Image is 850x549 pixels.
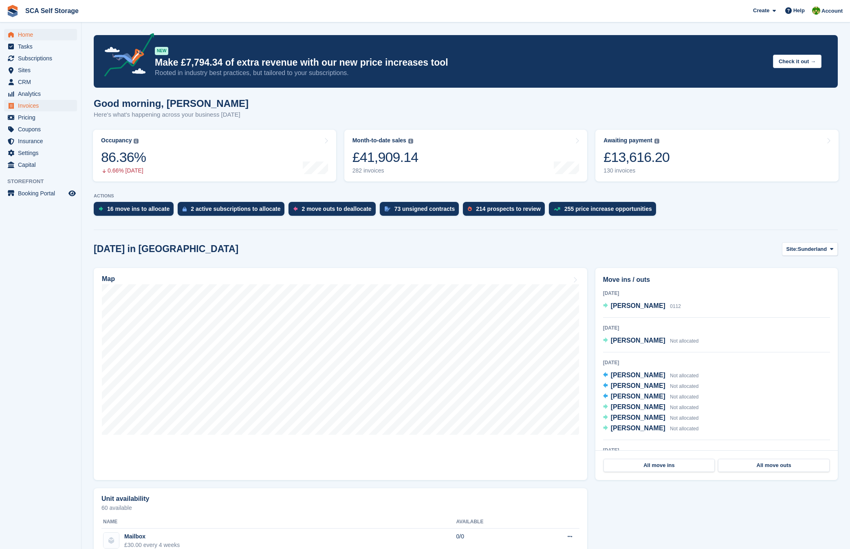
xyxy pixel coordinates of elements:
[821,7,843,15] span: Account
[718,459,830,472] a: All move outs
[352,167,418,174] div: 282 invoices
[603,324,830,332] div: [DATE]
[124,532,180,541] div: Mailbox
[99,206,103,211] img: move_ins_to_allocate_icon-fdf77a2bb77ea45bf5b3d319d69a93e2d87916cf1d5bf7949dd705db3b84f3ca.svg
[18,76,67,88] span: CRM
[288,202,379,220] a: 2 move outs to deallocate
[4,188,77,199] a: menu
[603,459,715,472] a: All move ins
[18,88,67,100] span: Analytics
[603,381,699,392] a: [PERSON_NAME] Not allocated
[394,206,455,212] div: 73 unsigned contracts
[611,425,665,432] span: [PERSON_NAME]
[4,124,77,135] a: menu
[7,5,19,17] img: stora-icon-8386f47178a22dfd0bd8f6a31ec36ba5ce8667c1dd55bd0f319d3a0aa187defe.svg
[603,392,699,402] a: [PERSON_NAME] Not allocated
[670,373,698,379] span: Not allocated
[670,426,698,432] span: Not allocated
[4,76,77,88] a: menu
[603,359,830,366] div: [DATE]
[93,130,336,182] a: Occupancy 86.36% 0.66% [DATE]
[155,47,168,55] div: NEW
[670,303,681,309] span: 0112
[94,110,249,120] p: Here's what's happening across your business [DATE]
[603,149,669,166] div: £13,616.20
[380,202,463,220] a: 73 unsigned contracts
[134,139,139,144] img: icon-info-grey-7440780725fd019a000dd9b08b2336e03edf1995a4989e88bcd33f0948082b44.svg
[595,130,839,182] a: Awaiting payment £13,616.20 130 invoices
[4,135,77,147] a: menu
[670,405,698,410] span: Not allocated
[101,167,146,174] div: 0.66% [DATE]
[18,100,67,111] span: Invoices
[101,505,579,511] p: 60 available
[603,137,652,144] div: Awaiting payment
[812,7,820,15] img: Sam Chapman
[611,372,665,379] span: [PERSON_NAME]
[786,245,798,253] span: Site:
[603,413,699,423] a: [PERSON_NAME] Not allocated
[94,244,238,255] h2: [DATE] in [GEOGRAPHIC_DATA]
[18,112,67,123] span: Pricing
[4,147,77,159] a: menu
[103,533,119,548] img: blank-unit-type-icon-ffbac7b88ba66c5e286b0e438baccc4b9c83835d4c34f86887a83fc20ec27e7b.svg
[4,100,77,111] a: menu
[18,188,67,199] span: Booking Portal
[670,394,698,400] span: Not allocated
[611,414,665,421] span: [PERSON_NAME]
[753,7,769,15] span: Create
[549,202,660,220] a: 255 price increase opportunities
[408,139,413,144] img: icon-info-grey-7440780725fd019a000dd9b08b2336e03edf1995a4989e88bcd33f0948082b44.svg
[178,202,288,220] a: 2 active subscriptions to allocate
[293,206,297,211] img: move_outs_to_deallocate_icon-f764333ba52eb49d3ac5e1228854f67142a1ed5810a6f6cc68b1a99e826820c5.svg
[611,337,665,344] span: [PERSON_NAME]
[101,495,149,503] h2: Unit availability
[603,423,699,434] a: [PERSON_NAME] Not allocated
[183,206,187,212] img: active_subscription_to_allocate_icon-d502201f5373d7db506a760aba3b589e785aa758c864c3986d89f69b8ff3...
[22,4,82,18] a: SCA Self Storage
[4,112,77,123] a: menu
[468,206,472,211] img: prospect-51fa495bee0391a8d652442698ab0144808aea92771e9ea1ae160a38d050c398.svg
[603,370,699,381] a: [PERSON_NAME] Not allocated
[603,336,699,346] a: [PERSON_NAME] Not allocated
[4,41,77,52] a: menu
[18,53,67,64] span: Subscriptions
[18,147,67,159] span: Settings
[564,206,652,212] div: 255 price increase opportunities
[476,206,541,212] div: 214 prospects to review
[670,338,698,344] span: Not allocated
[18,29,67,40] span: Home
[654,139,659,144] img: icon-info-grey-7440780725fd019a000dd9b08b2336e03edf1995a4989e88bcd33f0948082b44.svg
[97,33,154,80] img: price-adjustments-announcement-icon-8257ccfd72463d97f412b2fc003d46551f7dbcb40ab6d574587a9cd5c0d94...
[782,242,838,256] button: Site: Sunderland
[107,206,170,212] div: 16 move ins to allocate
[603,301,681,312] a: [PERSON_NAME] 0112
[352,149,418,166] div: £41,909.14
[94,193,838,199] p: ACTIONS
[7,177,81,186] span: Storefront
[101,516,456,529] th: Name
[603,275,830,285] h2: Move ins / outs
[611,382,665,389] span: [PERSON_NAME]
[603,290,830,297] div: [DATE]
[94,202,178,220] a: 16 move ins to allocate
[18,41,67,52] span: Tasks
[611,393,665,400] span: [PERSON_NAME]
[4,29,77,40] a: menu
[4,64,77,76] a: menu
[603,402,699,413] a: [PERSON_NAME] Not allocated
[603,447,830,454] div: [DATE]
[18,135,67,147] span: Insurance
[352,137,406,144] div: Month-to-date sales
[798,245,827,253] span: Sunderland
[611,302,665,309] span: [PERSON_NAME]
[773,55,821,68] button: Check it out →
[94,98,249,109] h1: Good morning, [PERSON_NAME]
[18,64,67,76] span: Sites
[18,124,67,135] span: Coupons
[793,7,805,15] span: Help
[670,383,698,389] span: Not allocated
[611,403,665,410] span: [PERSON_NAME]
[155,57,766,69] p: Make £7,794.34 of extra revenue with our new price increases tool
[4,88,77,100] a: menu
